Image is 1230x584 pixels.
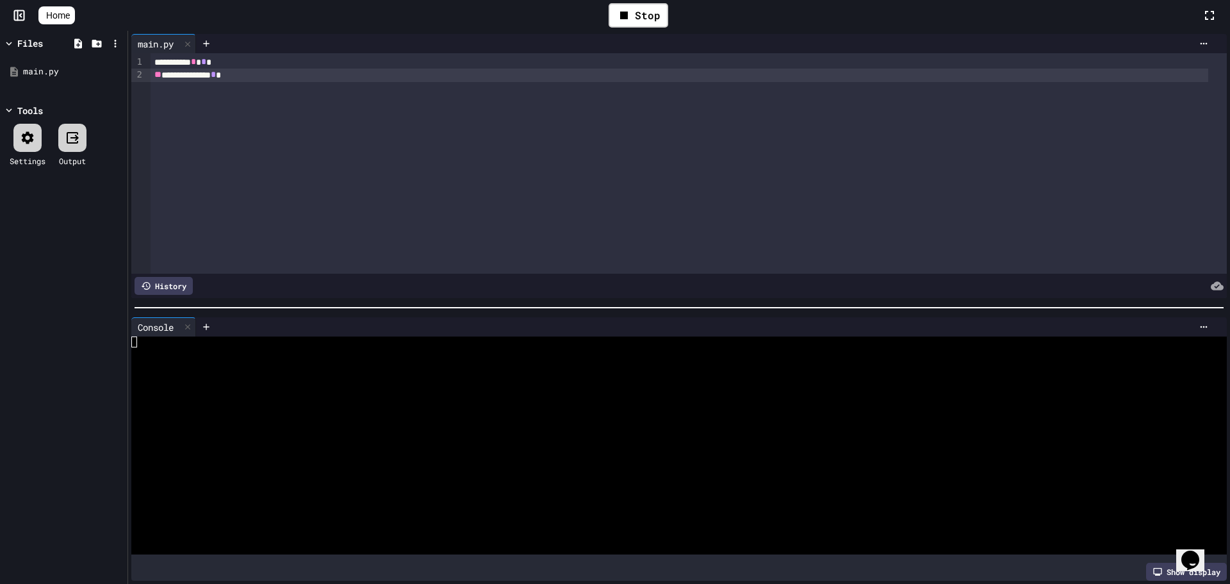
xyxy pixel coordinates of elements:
div: main.py [23,65,123,78]
a: Home [38,6,75,24]
div: Files [17,37,43,50]
div: main.py [131,34,196,53]
div: main.py [131,37,180,51]
div: Stop [609,3,668,28]
div: Tools [17,104,43,117]
div: Console [131,317,196,337]
span: Home [46,9,70,22]
div: History [135,277,193,295]
div: Output [59,155,86,167]
div: 1 [131,56,144,69]
div: Console [131,321,180,334]
div: Show display [1146,563,1227,581]
iframe: chat widget [1176,533,1217,571]
div: 2 [131,69,144,81]
div: Settings [10,155,45,167]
